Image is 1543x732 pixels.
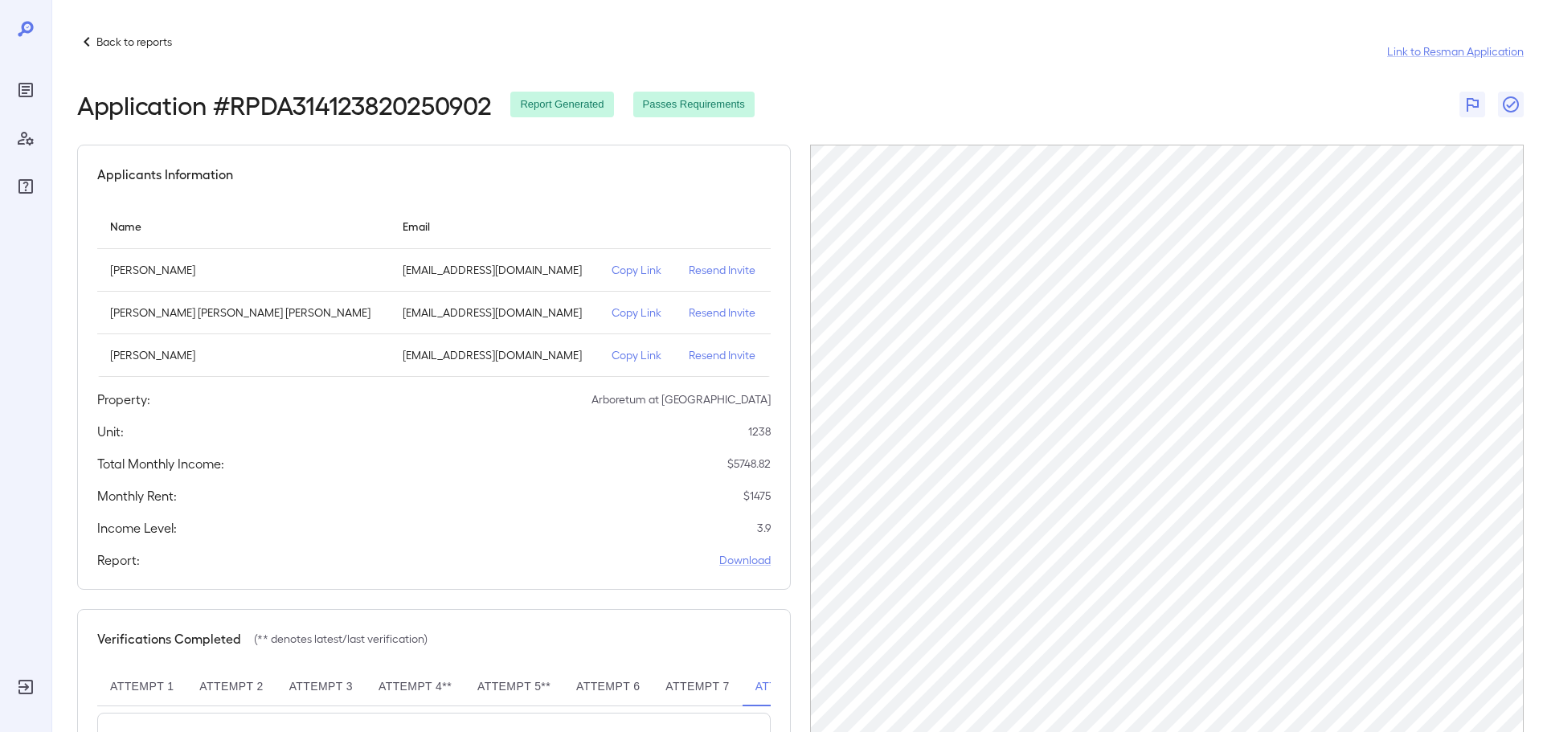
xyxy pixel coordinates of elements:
h5: Total Monthly Income: [97,454,224,473]
p: [PERSON_NAME] [110,347,377,363]
span: Passes Requirements [633,97,755,112]
button: Attempt 7 [653,668,742,706]
button: Attempt 2 [186,668,276,706]
span: Report Generated [510,97,613,112]
button: Attempt 8** [743,668,841,706]
h2: Application # RPDA314123820250902 [77,90,491,119]
p: Copy Link [612,347,663,363]
th: Name [97,203,390,249]
p: $ 1475 [743,488,771,504]
div: Reports [13,77,39,103]
h5: Applicants Information [97,165,233,184]
div: FAQ [13,174,39,199]
p: [EMAIL_ADDRESS][DOMAIN_NAME] [403,347,587,363]
h5: Report: [97,550,140,570]
th: Email [390,203,600,249]
h5: Unit: [97,422,124,441]
p: [EMAIL_ADDRESS][DOMAIN_NAME] [403,262,587,278]
h5: Verifications Completed [97,629,241,648]
p: [PERSON_NAME] [PERSON_NAME] [PERSON_NAME] [110,305,377,321]
p: Resend Invite [689,347,758,363]
a: Download [719,552,771,568]
button: Attempt 3 [276,668,366,706]
p: Resend Invite [689,262,758,278]
h5: Monthly Rent: [97,486,177,505]
p: Back to reports [96,34,172,50]
button: Flag Report [1459,92,1485,117]
p: 3.9 [757,520,771,536]
a: Link to Resman Application [1387,43,1524,59]
p: Resend Invite [689,305,758,321]
button: Close Report [1498,92,1524,117]
div: Manage Users [13,125,39,151]
p: Copy Link [612,262,663,278]
div: Log Out [13,674,39,700]
p: [PERSON_NAME] [110,262,377,278]
button: Attempt 5** [465,668,563,706]
button: Attempt 1 [97,668,186,706]
p: (** denotes latest/last verification) [254,631,428,647]
p: [EMAIL_ADDRESS][DOMAIN_NAME] [403,305,587,321]
p: Copy Link [612,305,663,321]
button: Attempt 6 [563,668,653,706]
p: 1238 [748,423,771,440]
button: Attempt 4** [366,668,465,706]
p: $ 5748.82 [727,456,771,472]
table: simple table [97,203,771,377]
h5: Property: [97,390,150,409]
h5: Income Level: [97,518,177,538]
p: Arboretum at [GEOGRAPHIC_DATA] [591,391,771,407]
